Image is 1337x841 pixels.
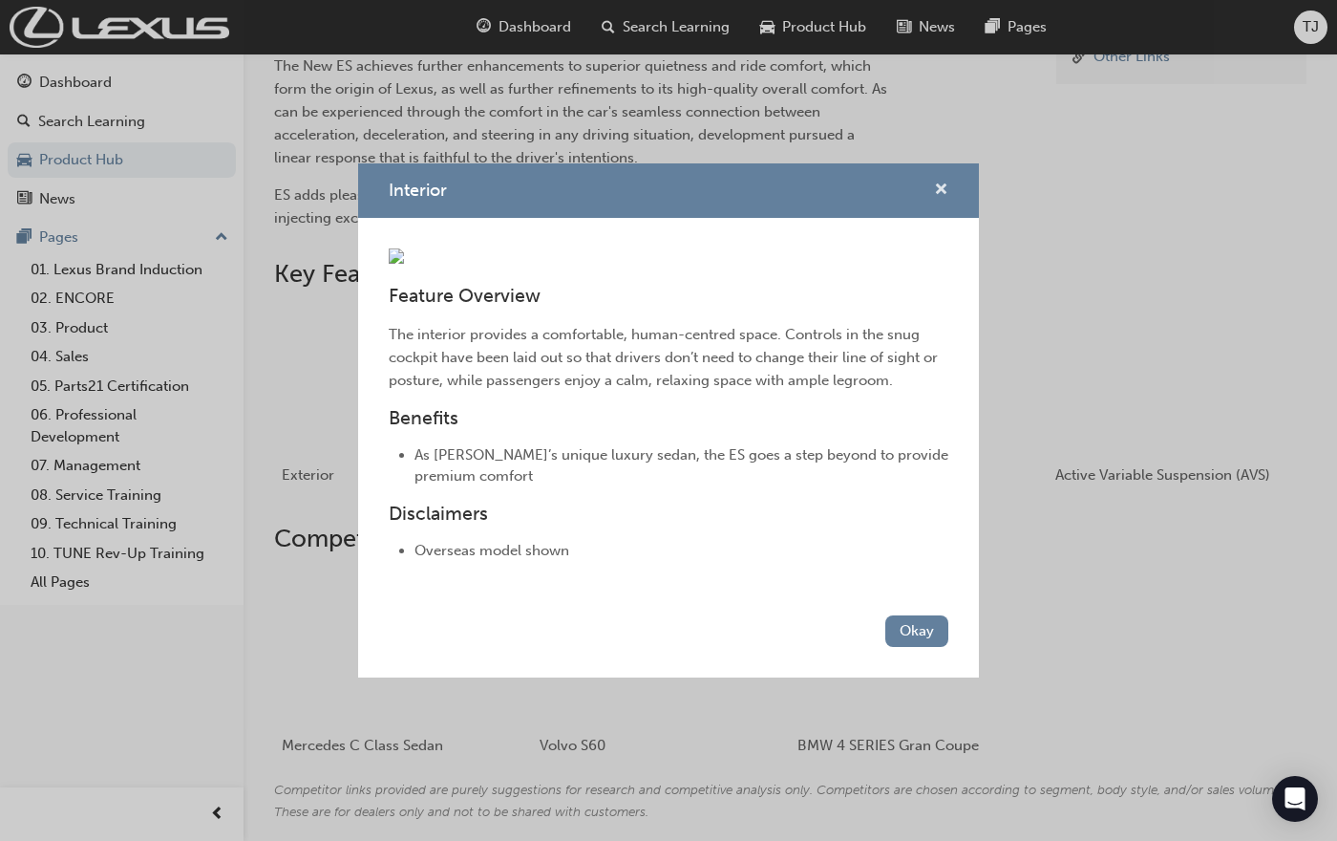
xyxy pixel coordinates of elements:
[389,248,404,264] img: 92670e3a-7e33-4d34-9035-09cdbabf90fb.jpg
[1272,776,1318,822] div: Open Intercom Messenger
[358,163,979,678] div: Interior
[389,407,948,429] h3: Benefits
[934,183,948,200] span: cross-icon
[414,540,948,562] li: Overseas model shown
[414,444,948,487] li: As [PERSON_NAME]’s unique luxury sedan, the ES goes a step beyond to provide premium comfort
[389,503,948,525] h3: Disclaimers
[389,285,948,307] h3: Feature Overview
[389,326,942,389] span: The interior provides a comfortable, human-centred space. Controls in the snug cockpit have been ...
[885,615,948,647] button: Okay
[389,180,447,201] span: Interior
[934,179,948,203] button: cross-icon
